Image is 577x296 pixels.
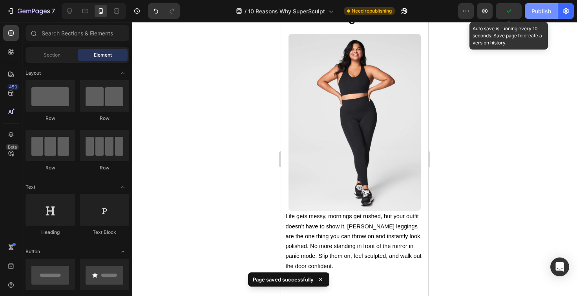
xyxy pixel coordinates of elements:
span: Need republishing [352,7,392,15]
span: Button [26,248,40,255]
button: Publish [525,3,558,19]
div: Text Block [80,229,129,236]
div: Row [80,115,129,122]
p: 7 [51,6,55,16]
div: Beta [6,144,19,150]
span: Element [94,51,112,59]
span: Layout [26,70,41,77]
iframe: Design area [281,22,428,296]
div: Open Intercom Messenger [550,257,569,276]
p: Page saved successfully [253,276,314,283]
span: Text [26,184,35,191]
div: Row [80,164,129,171]
span: Section [44,51,60,59]
span: Toggle open [117,67,129,79]
span: Toggle open [117,245,129,258]
div: Publish [531,7,551,15]
button: 7 [3,3,58,19]
span: / [245,7,247,15]
input: Search Sections & Elements [26,25,129,41]
div: Undo/Redo [148,3,180,19]
div: Row [26,115,75,122]
div: Heading [26,229,75,236]
div: Row [26,164,75,171]
span: Toggle open [117,181,129,193]
span: 10 Reasons Why SuperSculpt [248,7,325,15]
div: 450 [7,84,19,90]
